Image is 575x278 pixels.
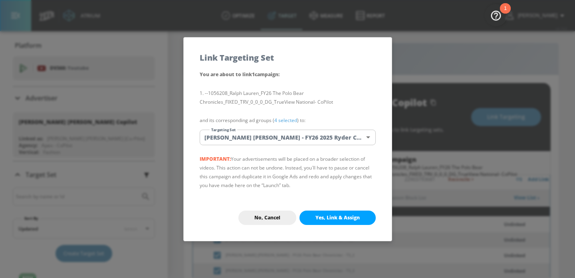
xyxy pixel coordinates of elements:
p: You are about to link 1 campaign : [200,70,376,79]
div: [PERSON_NAME] [PERSON_NAME] - FY26 2025 Ryder Cup - CoPilot - TS [200,130,376,145]
li: --1056208_Ralph Lauren_FY26 The Polo Bear Chronicles_FIXED_TRV_0_0_0_DG_TrueView National- CoPilot [200,89,376,106]
span: Yes, Link & Assign [315,215,360,221]
h5: Link Targeting Set [200,53,274,62]
button: Open Resource Center, 1 new notification [485,4,507,26]
p: Your advertisements will be placed on a broader selection of videos. This action can not be undon... [200,155,376,190]
p: and its corresponding ad groups ( ) to: [200,116,376,125]
span: IMPORTANT: [200,156,231,162]
button: Yes, Link & Assign [299,211,376,225]
div: 1 [504,8,507,19]
button: No, Cancel [238,211,296,225]
span: No, Cancel [254,215,280,221]
a: 4 selected [274,117,297,124]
